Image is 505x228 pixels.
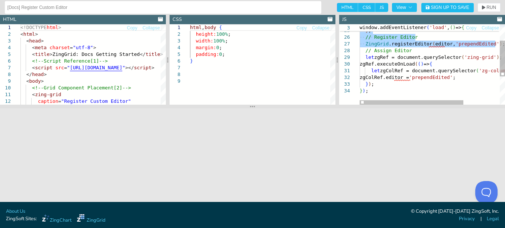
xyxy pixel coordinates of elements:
[461,54,464,60] span: (
[170,78,180,85] div: 9
[32,92,35,97] span: <
[127,26,137,30] span: Copy
[196,51,219,57] span: padding:
[360,88,363,94] span: }
[339,25,350,31] span: 3
[58,98,61,104] span: =
[151,65,154,70] span: >
[52,51,140,57] span: ZingGrid: Docs Getting Started
[339,88,350,94] div: 34
[29,38,41,44] span: head
[466,25,477,32] button: Copy
[480,215,482,222] span: |
[487,215,499,222] a: Legal
[32,72,44,77] span: head
[140,51,146,57] span: </
[41,38,44,44] span: >
[389,41,432,47] span: .registerEditor
[6,208,25,215] a: About Us
[312,25,330,32] button: Collapse
[142,25,160,32] button: Collapse
[366,34,418,40] span: // Register Editor
[70,65,122,70] span: [URL][DOMAIN_NAME]
[32,65,35,70] span: <
[170,51,180,58] div: 5
[49,45,70,50] span: charset
[225,38,228,44] span: ;
[219,25,222,30] span: {
[366,54,374,60] span: let
[366,41,389,47] span: ZingGrid
[35,31,38,37] span: >
[142,26,160,30] span: Collapse
[432,41,435,47] span: (
[196,38,213,44] span: width:
[371,81,374,87] span: ;
[32,85,131,91] span: <!--Grid Component Placement[2]-->
[296,25,307,32] button: Copy
[435,41,456,47] span: editor,
[368,81,371,87] span: )
[77,214,105,224] a: ZingGrid
[73,45,93,50] span: "utf-8"
[339,61,350,67] div: 30
[216,31,228,37] span: 100%
[170,58,180,64] div: 6
[339,81,350,88] div: 33
[339,54,350,61] div: 29
[35,51,49,57] span: title
[366,81,369,87] span: }
[61,98,131,104] span: "Register Custom Editor"
[41,78,44,84] span: >
[222,51,225,57] span: ;
[7,1,319,13] input: Untitled Demo
[26,78,29,84] span: <
[42,214,71,224] a: ZingChart
[421,61,424,67] span: )
[196,45,216,50] span: margin:
[26,38,29,44] span: <
[358,3,375,12] span: CSS
[160,51,163,57] span: >
[477,3,501,12] button: RUN
[360,75,409,80] span: zgColRef.editor =
[35,92,61,97] span: zing-grid
[32,45,35,50] span: <
[126,25,138,32] button: Copy
[20,25,46,30] span: <!DOCTYPE
[35,45,46,50] span: meta
[32,58,108,64] span: <!--Script Reference[1]-->
[170,24,180,31] div: 1
[170,38,180,44] div: 3
[339,47,350,54] div: 28
[46,25,58,30] span: html
[453,75,456,80] span: ;
[122,65,125,70] span: "
[67,65,70,70] span: "
[35,65,52,70] span: script
[55,65,64,70] span: src
[430,25,447,30] span: 'load'
[312,26,329,30] span: Collapse
[58,25,61,30] span: >
[456,25,461,30] span: =>
[450,25,453,30] span: (
[409,75,453,80] span: 'prependEdited'
[453,25,456,30] span: )
[411,208,499,215] div: © Copyright [DATE]-[DATE] ZingSoft, Inc.
[476,68,479,73] span: (
[38,98,58,104] span: caption
[296,26,307,30] span: Copy
[447,25,450,30] span: ,
[170,31,180,38] div: 2
[427,25,430,30] span: (
[3,16,16,23] div: HTML
[430,61,432,67] span: {
[360,61,415,67] span: zgRef.executeOnLoad
[360,25,427,30] span: window.addEventListener
[466,26,476,30] span: Copy
[170,64,180,71] div: 7
[486,5,496,10] span: RUN
[363,88,366,94] span: )
[202,25,205,30] span: ,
